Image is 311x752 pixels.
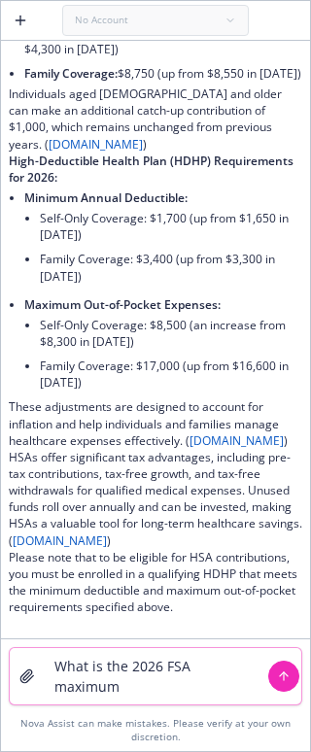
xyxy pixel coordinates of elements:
[190,432,284,449] a: [DOMAIN_NAME]
[24,61,302,85] li: $8,750 (up from $8,550 in [DATE])
[5,5,36,36] button: Create a new chat
[40,313,302,354] li: Self-Only Coverage: $8,500 (an increase from $8,300 in [DATE])
[9,85,302,153] p: Individuals aged [DEMOGRAPHIC_DATA] and older can make an additional catch-up contribution of $1,...
[24,189,188,206] span: Minimum Annual Deductible:
[40,206,302,247] li: Self-Only Coverage: $1,700 (up from $1,650 in [DATE])
[49,136,143,153] a: [DOMAIN_NAME]
[9,717,302,743] div: Nova Assist can make mistakes. Please verify at your own discretion.
[9,153,294,186] span: High-Deductible Health Plan (HDHP) Requirements for 2026:
[9,449,302,549] p: HSAs offer significant tax advantages, including pre-tax contributions, tax-free growth, and tax-...
[43,648,268,704] textarea: What is the 2026 FSA maximum
[40,354,302,394] li: Family Coverage: $17,000 (up from $16,600 in [DATE])
[24,296,221,313] span: Maximum Out-of-Pocket Expenses:
[40,247,302,288] li: Family Coverage: $3,400 (up from $3,300 in [DATE])
[9,549,302,616] p: Please note that to be eligible for HSA contributions, you must be enrolled in a qualifying HDHP ...
[24,65,118,82] span: Family Coverage:
[9,398,302,448] p: These adjustments are designed to account for inflation and help individuals and families manage ...
[13,532,107,549] a: [DOMAIN_NAME]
